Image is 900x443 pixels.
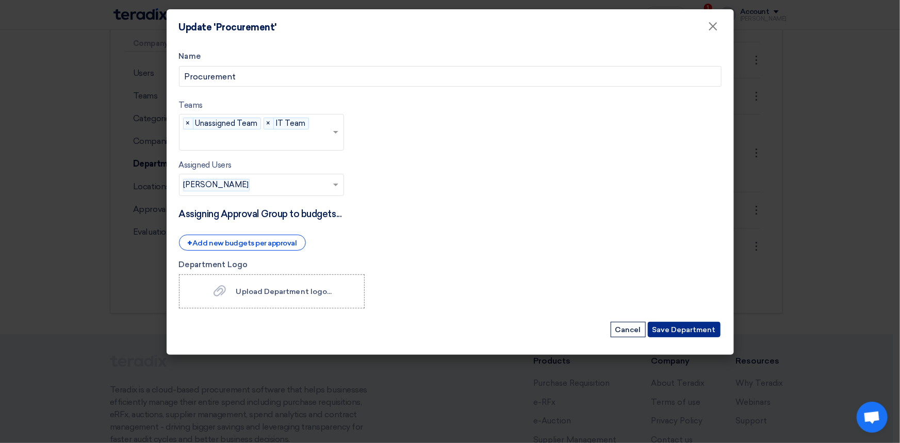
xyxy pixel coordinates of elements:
h4: Update 'Procurement' [179,22,277,33]
div: Add new budgets per approval [179,235,306,251]
span: [PERSON_NAME] [184,180,249,189]
h4: Assigning Approval Group to budgets... [179,208,722,220]
label: Department Logo [179,259,722,271]
input: Add your address... [179,66,722,87]
span: × [264,118,274,129]
button: Save Department [648,322,721,337]
span: Unassigned Team [195,118,260,129]
button: Cancel [611,322,646,337]
span: × [708,19,718,39]
button: Close [700,17,727,37]
span: IT Team [275,118,308,129]
label: Assigned Users [179,159,232,171]
label: Teams [179,100,203,111]
label: Name [179,51,722,62]
span: + [188,238,193,248]
span: × [184,118,193,129]
a: Open chat [857,402,888,433]
span: Upload Department logo... [236,288,332,297]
